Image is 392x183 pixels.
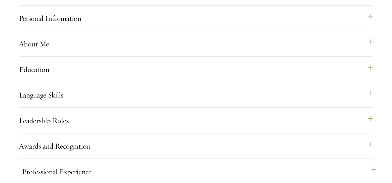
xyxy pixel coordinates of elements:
[19,113,373,128] button: Leadership Roles
[19,138,373,153] button: Awards and Recognition
[19,36,373,51] button: About Me
[19,10,373,26] button: Personal Information
[19,62,373,77] button: Education
[19,87,373,102] button: Language Skills
[22,164,376,179] button: Professional Experience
